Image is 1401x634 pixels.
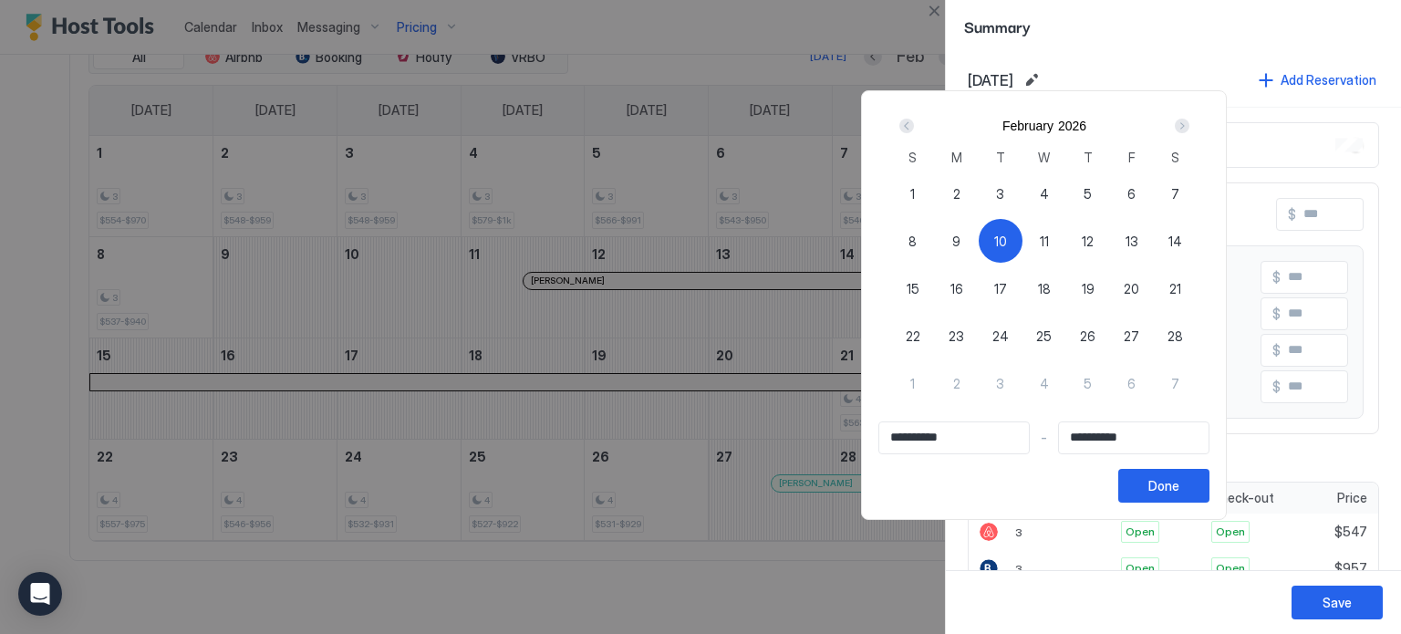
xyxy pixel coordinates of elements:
span: 21 [1169,279,1181,298]
span: M [951,148,962,167]
button: 9 [935,219,979,263]
button: 8 [891,219,935,263]
span: 23 [949,327,964,346]
button: 28 [1154,314,1198,358]
button: 17 [979,266,1022,310]
button: 14 [1154,219,1198,263]
span: 5 [1084,374,1092,393]
span: 17 [994,279,1007,298]
button: 12 [1066,219,1110,263]
span: W [1038,148,1050,167]
span: 16 [950,279,963,298]
span: 3 [996,184,1004,203]
button: 1 [891,171,935,215]
input: Input Field [1059,422,1209,453]
span: 1 [910,184,915,203]
button: 11 [1022,219,1066,263]
span: 13 [1126,232,1138,251]
button: 22 [891,314,935,358]
span: 12 [1082,232,1094,251]
button: 6 [1110,171,1154,215]
span: - [1041,430,1047,446]
span: S [908,148,917,167]
span: 18 [1038,279,1051,298]
button: 5 [1066,361,1110,405]
span: 24 [992,327,1009,346]
span: S [1171,148,1179,167]
span: 5 [1084,184,1092,203]
span: 10 [994,232,1007,251]
button: 20 [1110,266,1154,310]
button: 5 [1066,171,1110,215]
span: 14 [1168,232,1182,251]
button: 4 [1022,361,1066,405]
span: 8 [908,232,917,251]
button: Done [1118,469,1209,503]
button: 21 [1154,266,1198,310]
button: 18 [1022,266,1066,310]
button: 7 [1154,171,1198,215]
button: 13 [1110,219,1154,263]
button: 19 [1066,266,1110,310]
span: 20 [1124,279,1139,298]
span: 26 [1080,327,1095,346]
span: 15 [907,279,919,298]
button: 1 [891,361,935,405]
span: T [1084,148,1093,167]
span: 11 [1040,232,1049,251]
span: 19 [1082,279,1095,298]
span: T [996,148,1005,167]
button: 15 [891,266,935,310]
button: 16 [935,266,979,310]
span: 9 [952,232,960,251]
button: 2026 [1058,119,1086,133]
button: Next [1168,115,1193,137]
div: Done [1148,476,1179,495]
button: 7 [1154,361,1198,405]
span: 6 [1127,184,1136,203]
button: 10 [979,219,1022,263]
button: 25 [1022,314,1066,358]
span: 2 [953,184,960,203]
button: 2 [935,361,979,405]
button: 4 [1022,171,1066,215]
button: 3 [979,361,1022,405]
span: 6 [1127,374,1136,393]
span: 22 [906,327,920,346]
span: 27 [1124,327,1139,346]
span: F [1128,148,1136,167]
span: 4 [1040,184,1049,203]
span: 4 [1040,374,1049,393]
button: 26 [1066,314,1110,358]
button: Prev [896,115,920,137]
span: 28 [1167,327,1183,346]
span: 7 [1171,184,1179,203]
button: February [1002,119,1053,133]
span: 25 [1036,327,1052,346]
button: 23 [935,314,979,358]
span: 3 [996,374,1004,393]
input: Input Field [879,422,1029,453]
div: Open Intercom Messenger [18,572,62,616]
span: 7 [1171,374,1179,393]
span: 2 [953,374,960,393]
span: 1 [910,374,915,393]
button: 3 [979,171,1022,215]
button: 2 [935,171,979,215]
button: 6 [1110,361,1154,405]
button: 27 [1110,314,1154,358]
button: 24 [979,314,1022,358]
